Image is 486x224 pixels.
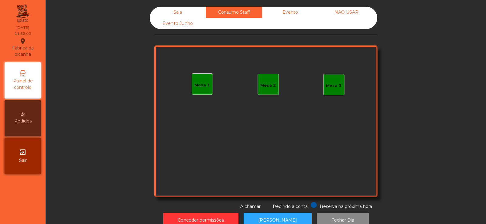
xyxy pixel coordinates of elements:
[326,83,341,89] div: Mesa 3
[273,204,308,209] span: Pedindo a conta
[15,31,31,36] div: 11:52:00
[318,7,375,18] div: NÃO USAR
[19,149,26,156] i: exit_to_app
[320,204,372,209] span: Reserva na próxima hora
[14,118,32,124] span: Pedidos
[6,78,39,91] span: Painel de controlo
[206,7,262,18] div: Consumo Staff
[5,38,41,58] div: Fabrica da picanha
[16,25,29,30] div: [DATE]
[194,82,210,88] div: Mesa 1
[262,7,318,18] div: Evento
[19,38,26,45] i: location_on
[240,204,261,209] span: A chamar
[150,18,206,29] div: Evento Junho
[15,3,30,24] img: qpiato
[19,157,27,164] span: Sair
[150,7,206,18] div: Sala
[260,82,276,89] div: Mesa 2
